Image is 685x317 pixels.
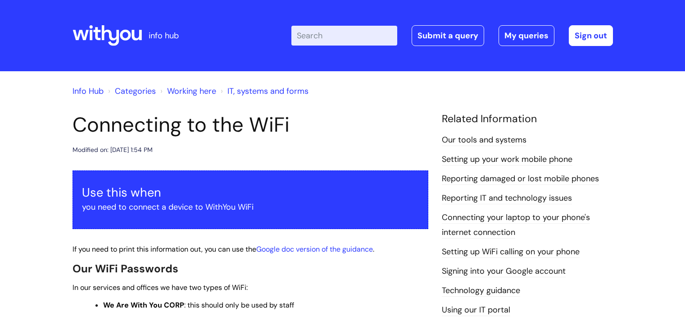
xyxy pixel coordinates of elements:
[442,304,510,316] a: Using our IT portal
[442,154,572,165] a: Setting up your work mobile phone
[73,262,178,276] span: Our WiFi Passwords
[442,212,590,238] a: Connecting your laptop to your phone's internet connection
[115,86,156,96] a: Categories
[82,200,419,214] p: you need to connect a device to WithYou WiFi
[149,28,179,43] p: info hub
[73,86,104,96] a: Info Hub
[227,86,308,96] a: IT, systems and forms
[442,113,613,125] h4: Related Information
[218,84,308,98] li: IT, systems and forms
[103,300,294,310] span: : this should only be used by staff
[73,113,428,137] h1: Connecting to the WiFi
[569,25,613,46] a: Sign out
[167,86,216,96] a: Working here
[442,246,580,258] a: Setting up WiFi calling on your phone
[82,185,419,200] h3: Use this when
[103,300,184,310] strong: We Are With You CORP
[73,283,248,292] span: In our services and offices we have two types of WiFi:
[412,25,484,46] a: Submit a query
[106,84,156,98] li: Solution home
[158,84,216,98] li: Working here
[442,285,520,297] a: Technology guidance
[442,193,572,204] a: Reporting IT and technology issues
[499,25,554,46] a: My queries
[291,25,613,46] div: | -
[256,244,373,254] a: Google doc version of the guidance
[442,266,566,277] a: Signing into your Google account
[73,244,374,254] span: If you need to print this information out, you can use the .
[291,26,397,46] input: Search
[73,144,153,156] div: Modified on: [DATE] 1:54 PM
[442,134,526,146] a: Our tools and systems
[442,173,599,185] a: Reporting damaged or lost mobile phones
